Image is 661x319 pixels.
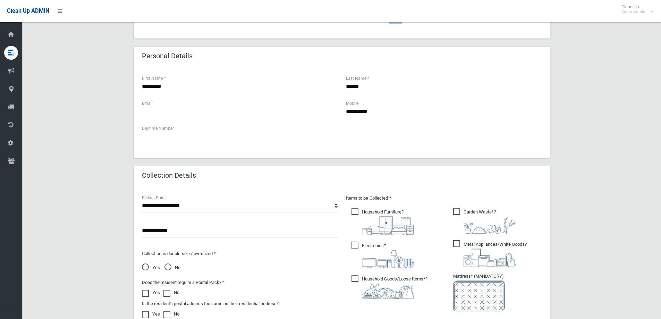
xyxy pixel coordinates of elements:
span: Household Goods/Loose Items* [351,275,427,299]
i: ? [362,243,414,268]
img: e7408bece873d2c1783593a074e5cb2f.png [453,280,505,311]
small: Super Admin [621,9,645,15]
span: Household Furniture [351,208,414,235]
i: ? [362,209,414,235]
label: No [163,288,179,297]
span: Garden Waste* [453,208,516,234]
i: ? [464,242,527,267]
header: Collection Details [134,169,204,182]
span: No [164,263,180,272]
header: Personal Details [134,49,201,63]
i: ? [464,209,516,234]
i: ? [362,276,427,299]
span: Electronics [351,242,414,268]
p: Items to be Collected * [346,194,542,202]
span: Clean Up [618,4,652,15]
img: 36c1b0289cb1767239cdd3de9e694f19.png [464,249,516,267]
img: 4fd8a5c772b2c999c83690221e5242e0.png [464,216,516,234]
span: Mattress* (MANDATORY) [453,274,542,311]
label: Does the resident require a Postal Pack? * [142,278,224,287]
p: Collection is double size / oversized * [142,250,338,258]
label: Is the resident's postal address the same as their residential address? [142,300,279,308]
span: Metal Appliances/White Goods [453,240,527,267]
span: Yes [142,263,160,272]
img: 394712a680b73dbc3d2a6a3a7ffe5a07.png [362,250,414,268]
img: aa9efdbe659d29b613fca23ba79d85cb.png [362,216,414,235]
label: No [163,310,179,318]
img: b13cc3517677393f34c0a387616ef184.png [362,283,414,299]
label: Yes [142,310,160,318]
span: Clean Up ADMIN [7,8,49,14]
label: Yes [142,288,160,297]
